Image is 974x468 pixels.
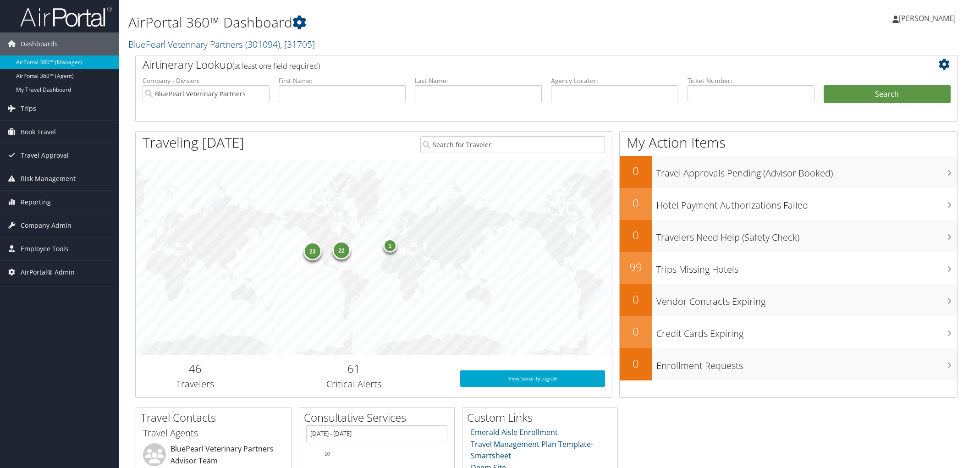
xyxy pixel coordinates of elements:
label: Company - Division: [143,76,270,85]
h3: Travel Approvals Pending (Advisor Booked) [656,162,957,180]
a: 99Trips Missing Hotels [620,252,957,284]
span: AirPortal® Admin [21,261,75,284]
span: (at least one field required) [232,61,320,71]
h2: 99 [620,259,652,275]
label: Last Name: [415,76,542,85]
span: Dashboards [21,33,58,55]
label: Ticket Number: [688,76,814,85]
label: Agency Locator: [551,76,678,85]
h2: 0 [620,356,652,371]
a: Emerald Aisle Enrollment [471,427,558,437]
span: ( 301094 ) [245,38,280,50]
h3: Travel Agents [143,427,284,440]
h2: 0 [620,292,652,307]
h3: Trips Missing Hotels [656,259,957,276]
input: Search for Traveler [420,136,605,153]
h1: AirPortal 360™ Dashboard [128,13,686,32]
div: 1 [383,238,397,252]
h3: Credit Cards Expiring [656,323,957,340]
span: Reporting [21,191,51,214]
h3: Critical Alerts [262,378,446,391]
h3: Vendor Contracts Expiring [656,291,957,308]
span: Company Admin [21,214,72,237]
h3: Hotel Payment Authorizations Failed [656,194,957,212]
h2: Custom Links [467,410,617,425]
h2: 61 [262,361,446,376]
h1: Traveling [DATE] [143,133,244,152]
h2: Airtinerary Lookup [143,57,882,72]
h1: My Action Items [620,133,957,152]
a: BluePearl Veterinary Partners [128,38,315,50]
h3: Enrollment Requests [656,355,957,372]
h2: Travel Contacts [141,410,291,425]
h2: Consultative Services [304,410,454,425]
div: 22 [332,241,351,259]
h3: Travelers Need Help (Safety Check) [656,226,957,244]
h2: 46 [143,361,248,376]
a: [PERSON_NAME] [892,5,965,32]
a: View SecurityLogic® [460,370,605,387]
a: Travel Management Plan Template- Smartsheet [471,439,593,461]
tspan: 10 [325,451,330,457]
h2: 0 [620,195,652,211]
a: 0Credit Cards Expiring [620,316,957,348]
span: , [ 31705 ] [280,38,315,50]
span: Trips [21,97,36,120]
a: 0Hotel Payment Authorizations Failed [620,188,957,220]
div: 23 [303,242,322,260]
a: 0Travelers Need Help (Safety Check) [620,220,957,252]
span: Book Travel [21,121,56,143]
a: 0Vendor Contracts Expiring [620,284,957,316]
span: Travel Approval [21,144,69,167]
h2: 0 [620,227,652,243]
label: First Name: [279,76,406,85]
span: [PERSON_NAME] [899,13,956,23]
img: airportal-logo.png [20,6,112,28]
span: Risk Management [21,167,76,190]
a: 0Enrollment Requests [620,348,957,380]
h3: Travelers [143,378,248,391]
button: Search [824,85,951,104]
a: 0Travel Approvals Pending (Advisor Booked) [620,156,957,188]
h2: 0 [620,324,652,339]
span: Employee Tools [21,237,68,260]
h2: 0 [620,163,652,179]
